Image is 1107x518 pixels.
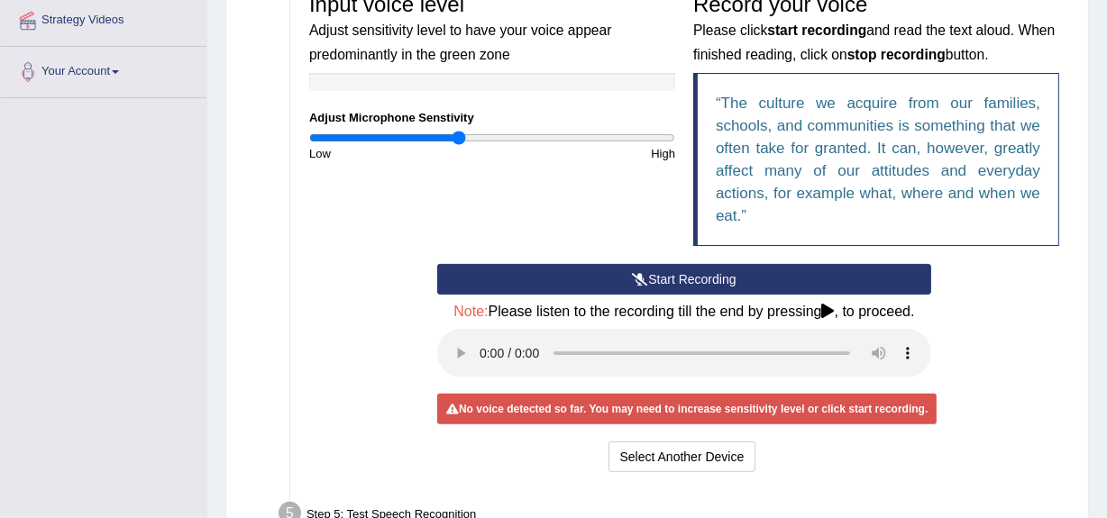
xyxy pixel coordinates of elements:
a: Your Account [1,47,206,92]
small: Adjust sensitivity level to have your voice appear predominantly in the green zone [309,23,611,61]
button: Select Another Device [608,441,756,472]
div: No voice detected so far. You may need to increase sensitivity level or click start recording. [437,394,937,424]
b: stop recording [847,47,946,62]
label: Adjust Microphone Senstivity [309,109,474,126]
button: Start Recording [437,264,931,295]
span: Note: [453,304,488,319]
h4: Please listen to the recording till the end by pressing , to proceed. [437,304,931,320]
div: Low [300,145,492,162]
b: start recording [767,23,866,38]
div: High [492,145,684,162]
q: The culture we acquire from our families, schools, and communities is something that we often tak... [716,95,1040,224]
small: Please click and read the text aloud. When finished reading, click on button. [693,23,1055,61]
